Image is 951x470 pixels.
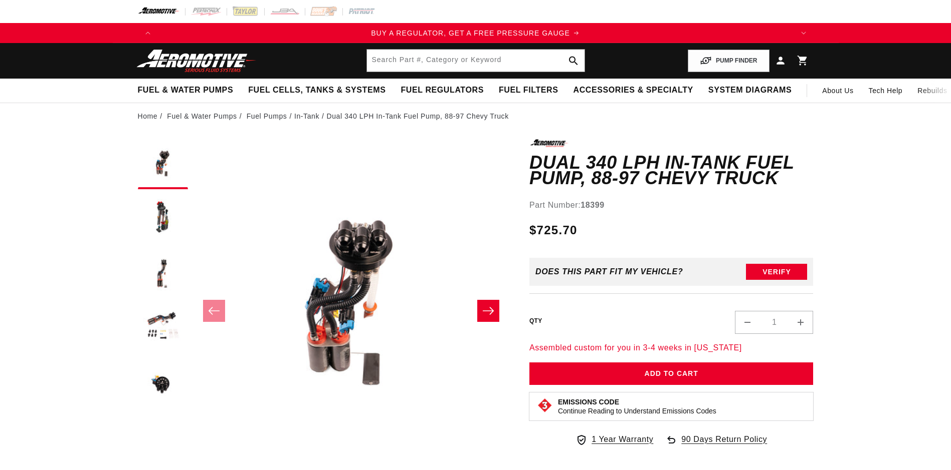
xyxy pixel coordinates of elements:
[681,433,767,456] span: 90 Days Return Policy
[566,79,701,102] summary: Accessories & Specialty
[138,249,188,299] button: Load image 3 in gallery view
[794,23,814,43] button: Translation missing: en.sections.announcements.next_announcement
[138,359,188,409] button: Load image 5 in gallery view
[869,85,903,96] span: Tech Help
[529,199,814,212] div: Part Number:
[535,267,683,276] div: Does This part fit My vehicle?
[241,79,393,102] summary: Fuel Cells, Tanks & Systems
[367,50,585,72] input: Search by Part Number, Category or Keyword
[130,79,241,102] summary: Fuel & Water Pumps
[529,221,578,239] span: $725.70
[592,433,653,446] span: 1 Year Warranty
[248,85,386,96] span: Fuel Cells, Tanks & Systems
[393,79,491,102] summary: Fuel Regulators
[746,264,807,280] button: Verify
[499,85,558,96] span: Fuel Filters
[688,50,769,72] button: PUMP FINDER
[138,194,188,244] button: Load image 2 in gallery view
[113,23,839,43] slideshow-component: Translation missing: en.sections.announcements.announcement_bar
[138,111,814,122] nav: breadcrumbs
[708,85,792,96] span: System Diagrams
[861,79,910,103] summary: Tech Help
[822,87,853,95] span: About Us
[134,49,259,73] img: Aeromotive
[247,111,287,122] a: Fuel Pumps
[158,28,794,39] div: Announcement
[665,433,767,456] a: 90 Days Return Policy
[562,50,585,72] button: search button
[158,28,794,39] a: BUY A REGULATOR, GET A FREE PRESSURE GAUGE
[529,317,542,325] label: QTY
[537,397,553,413] img: Emissions code
[138,139,188,189] button: Load image 1 in gallery view
[138,23,158,43] button: Translation missing: en.sections.announcements.previous_announcement
[138,111,158,122] a: Home
[158,28,794,39] div: 1 of 4
[138,85,234,96] span: Fuel & Water Pumps
[574,85,693,96] span: Accessories & Specialty
[558,398,619,406] strong: Emissions Code
[529,155,814,186] h1: Dual 340 LPH In-Tank Fuel Pump, 88-97 Chevy Truck
[581,201,605,209] strong: 18399
[917,85,947,96] span: Rebuilds
[558,397,716,415] button: Emissions CodeContinue Reading to Understand Emissions Codes
[327,111,509,122] li: Dual 340 LPH In-Tank Fuel Pump, 88-97 Chevy Truck
[529,341,814,354] p: Assembled custom for you in 3-4 weeks in [US_STATE]
[815,79,861,103] a: About Us
[576,433,653,446] a: 1 Year Warranty
[371,29,570,37] span: BUY A REGULATOR, GET A FREE PRESSURE GAUGE
[477,300,499,322] button: Slide right
[203,300,225,322] button: Slide left
[558,406,716,415] p: Continue Reading to Understand Emissions Codes
[491,79,566,102] summary: Fuel Filters
[294,111,327,122] li: In-Tank
[401,85,483,96] span: Fuel Regulators
[701,79,799,102] summary: System Diagrams
[529,362,814,385] button: Add to Cart
[138,304,188,354] button: Load image 4 in gallery view
[167,111,237,122] a: Fuel & Water Pumps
